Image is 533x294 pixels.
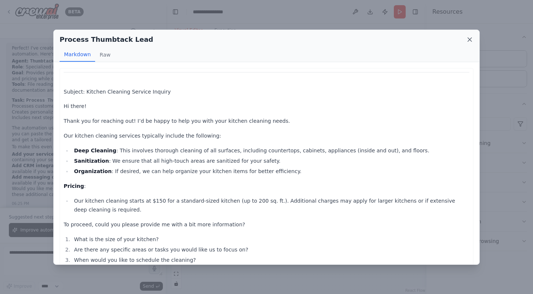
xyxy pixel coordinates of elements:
[72,167,469,176] li: : If desired, we can help organize your kitchen items for better efficiency.
[64,182,469,190] p: :
[74,148,116,153] strong: Deep Cleaning
[64,87,469,96] p: Subject: Kitchen Cleaning Service Inquiry
[74,168,112,174] strong: Organization
[60,34,153,45] h2: Process Thumbtack Lead
[72,235,469,244] li: What is the size of your kitchen?
[60,48,95,62] button: Markdown
[72,146,469,155] li: : This involves thorough cleaning of all surfaces, including countertops, cabinets, appliances (i...
[72,245,469,254] li: Are there any specific areas or tasks you would like us to focus on?
[72,196,469,214] li: Our kitchen cleaning starts at $150 for a standard-sized kitchen (up to 200 sq. ft.). Additional ...
[64,220,469,229] p: To proceed, could you please provide me with a bit more information?
[64,131,469,140] p: Our kitchen cleaning services typically include the following:
[64,102,469,111] p: Hi there!
[72,256,469,264] li: When would you like to schedule the cleaning?
[64,116,469,125] p: Thank you for reaching out! I’d be happy to help you with your kitchen cleaning needs.
[72,156,469,165] li: : We ensure that all high-touch areas are sanitized for your safety.
[74,158,109,164] strong: Sanitization
[95,48,115,62] button: Raw
[64,183,84,189] strong: Pricing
